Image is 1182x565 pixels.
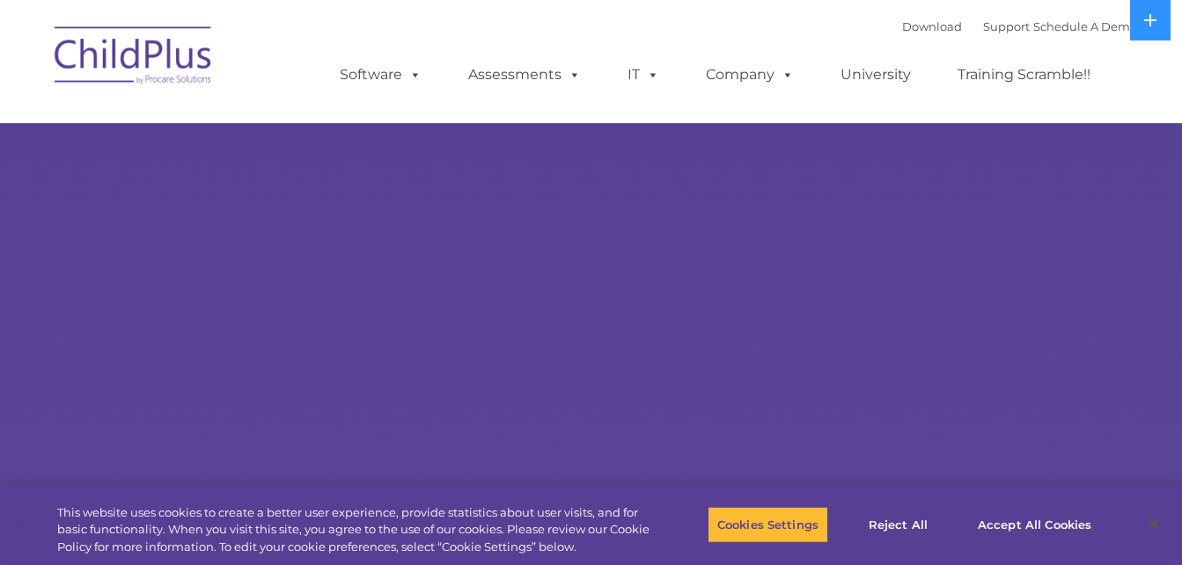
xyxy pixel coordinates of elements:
button: Cookies Settings [708,506,828,543]
a: Training Scramble!! [940,57,1108,92]
button: Accept All Cookies [968,506,1101,543]
a: Assessments [451,57,598,92]
img: ChildPlus by Procare Solutions [46,14,222,102]
font: | [902,19,1137,33]
button: Close [1134,505,1173,544]
a: Company [688,57,811,92]
a: Support [983,19,1030,33]
button: Reject All [843,506,953,543]
a: Download [902,19,962,33]
a: IT [610,57,677,92]
a: University [823,57,929,92]
div: This website uses cookies to create a better user experience, provide statistics about user visit... [57,504,650,556]
a: Schedule A Demo [1033,19,1137,33]
a: Software [322,57,439,92]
